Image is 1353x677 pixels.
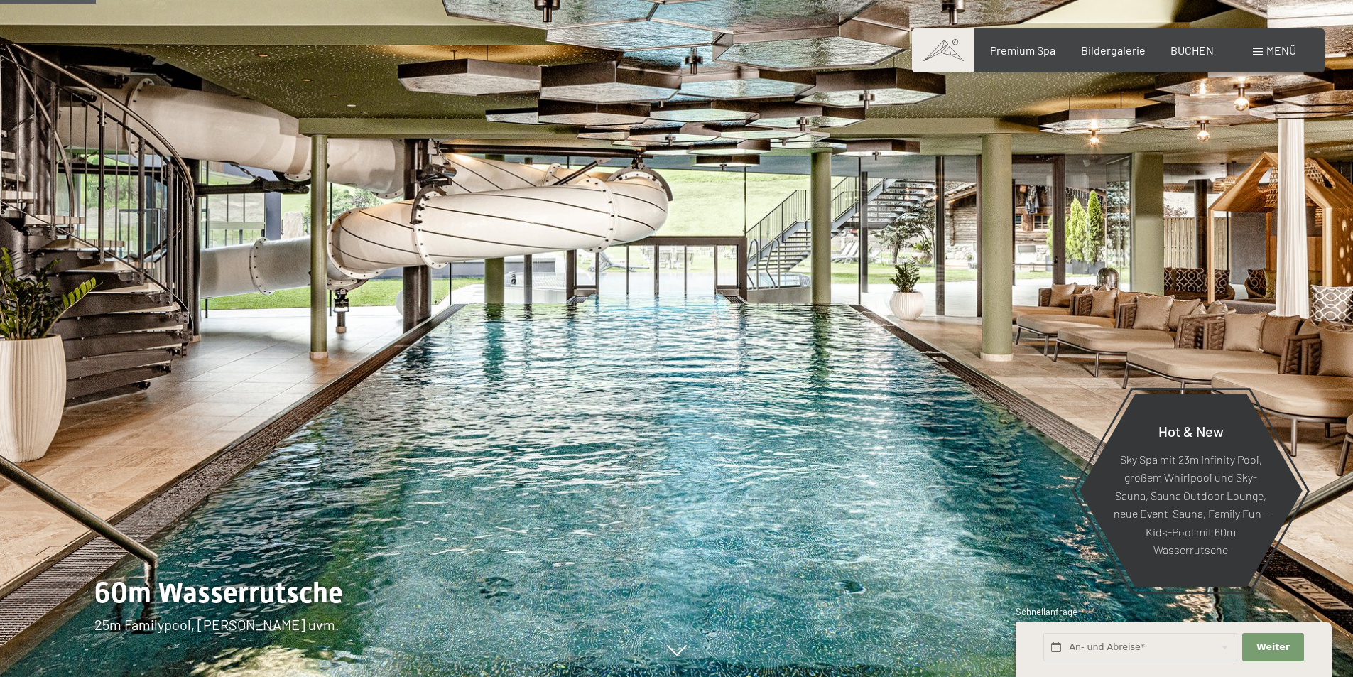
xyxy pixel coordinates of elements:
[1170,43,1214,57] a: BUCHEN
[1078,393,1303,588] a: Hot & New Sky Spa mit 23m Infinity Pool, großem Whirlpool und Sky-Sauna, Sauna Outdoor Lounge, ne...
[990,43,1055,57] a: Premium Spa
[1158,422,1224,439] span: Hot & New
[1016,606,1077,617] span: Schnellanfrage
[1081,43,1146,57] a: Bildergalerie
[1242,633,1303,662] button: Weiter
[1266,43,1296,57] span: Menü
[1256,641,1290,654] span: Weiter
[1114,450,1268,559] p: Sky Spa mit 23m Infinity Pool, großem Whirlpool und Sky-Sauna, Sauna Outdoor Lounge, neue Event-S...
